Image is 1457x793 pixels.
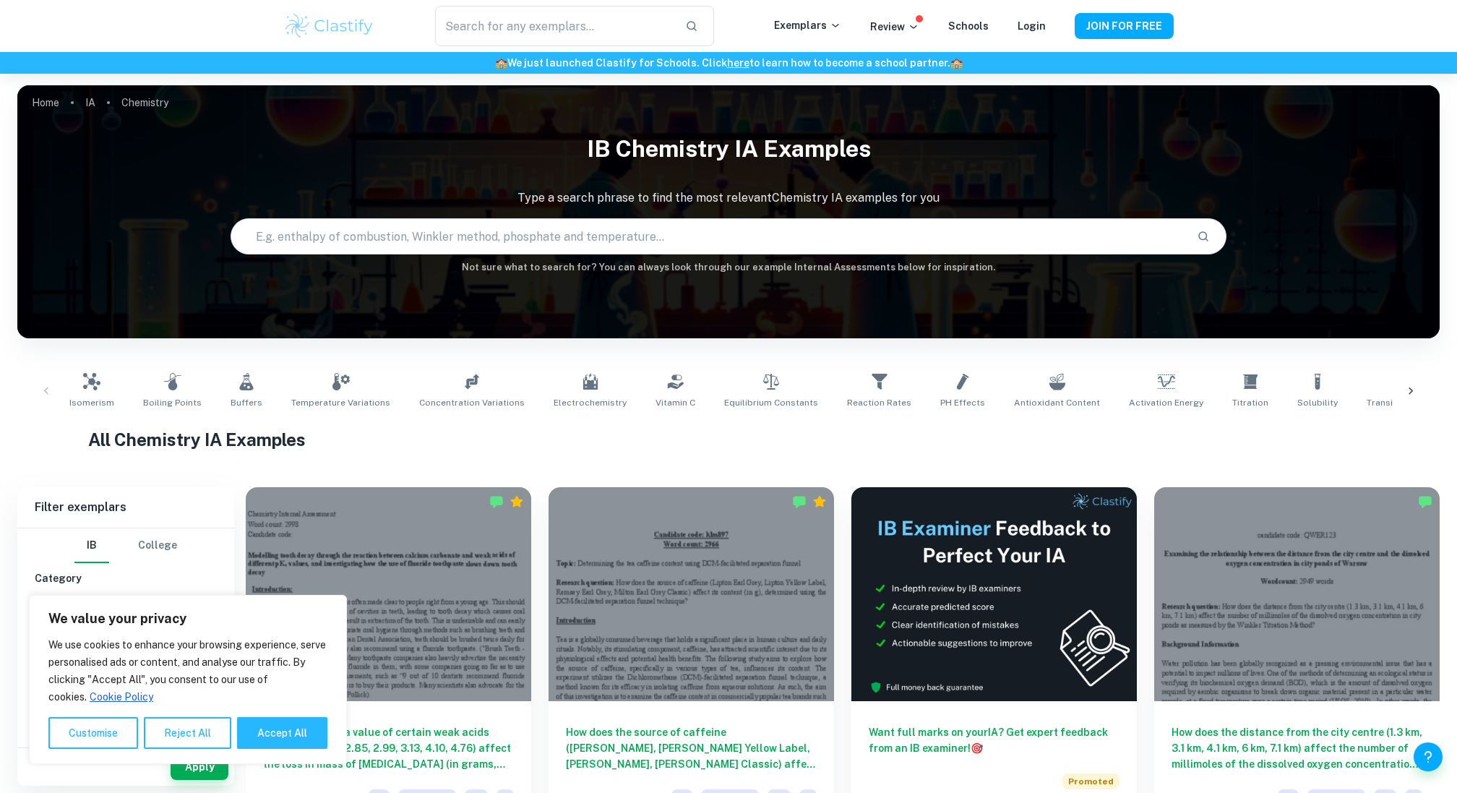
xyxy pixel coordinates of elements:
p: Exemplars [774,17,841,33]
div: Premium [510,494,524,509]
span: 🏫 [950,57,963,69]
h1: All Chemistry IA Examples [88,426,1368,453]
p: Chemistry [121,95,168,111]
button: Help and Feedback [1414,742,1443,771]
a: Login [1018,20,1046,32]
span: Titration [1232,396,1268,409]
span: Transition Metals [1367,396,1440,409]
h6: How does the distance from the city centre (1.3 km, 3.1 km, 4.1 km, 6 km, 7.1 km) affect the numb... [1172,724,1422,772]
img: Clastify logo [283,12,375,40]
img: Marked [489,494,504,509]
h6: Filter exemplars [17,487,234,528]
a: Cookie Policy [89,690,154,703]
a: IA [85,93,95,113]
p: We use cookies to enhance your browsing experience, serve personalised ads or content, and analys... [48,636,327,706]
span: Promoted [1062,773,1119,789]
h6: Want full marks on your IA ? Get expert feedback from an IB examiner! [869,724,1119,756]
span: pH Effects [940,396,985,409]
button: Reject All [144,717,231,749]
h6: Category [35,570,217,586]
span: Reaction Rates [847,396,911,409]
a: here [727,57,749,69]
button: Customise [48,717,138,749]
span: Activation Energy [1129,396,1203,409]
button: Apply [171,754,228,780]
a: Home [32,93,59,113]
div: Premium [812,494,827,509]
p: Review [870,19,919,35]
h6: We just launched Clastify for Schools. Click to learn how to become a school partner. [3,55,1454,71]
div: We value your privacy [29,595,347,764]
h6: Not sure what to search for? You can always look through our example Internal Assessments below f... [17,260,1440,275]
p: We value your privacy [48,610,327,627]
span: Solubility [1297,396,1338,409]
div: Filter type choice [74,528,177,563]
h6: How does the source of caffeine ([PERSON_NAME], [PERSON_NAME] Yellow Label, [PERSON_NAME], [PERSO... [566,724,817,772]
span: Buffers [231,396,262,409]
button: Accept All [237,717,327,749]
span: Isomerism [69,396,114,409]
img: Marked [1418,494,1432,509]
button: IB [74,528,109,563]
img: Marked [792,494,807,509]
input: Search for any exemplars... [435,6,674,46]
h6: How does the pKa value of certain weak acids present in food (2.85, 2.99, 3.13, 4.10, 4.76) affec... [263,724,514,772]
span: Electrochemistry [554,396,627,409]
input: E.g. enthalpy of combustion, Winkler method, phosphate and temperature... [231,216,1185,257]
span: Boiling Points [143,396,202,409]
span: Vitamin C [656,396,695,409]
button: JOIN FOR FREE [1075,13,1174,39]
h1: IB Chemistry IA examples [17,126,1440,172]
span: Equilibrium Constants [724,396,818,409]
p: Type a search phrase to find the most relevant Chemistry IA examples for you [17,189,1440,207]
button: College [138,528,177,563]
span: 🎯 [971,742,983,754]
span: Antioxidant Content [1014,396,1100,409]
button: Search [1191,224,1216,249]
span: Temperature Variations [291,396,390,409]
a: Schools [948,20,989,32]
img: Thumbnail [851,487,1137,701]
span: Concentration Variations [419,396,525,409]
span: 🏫 [495,57,507,69]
